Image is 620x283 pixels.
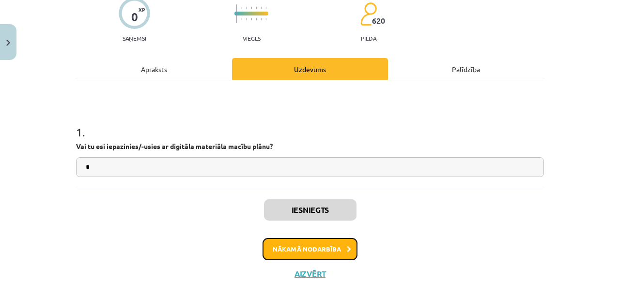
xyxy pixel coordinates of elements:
span: XP [139,7,145,12]
img: icon-short-line-57e1e144782c952c97e751825c79c345078a6d821885a25fce030b3d8c18986b.svg [241,7,242,9]
img: students-c634bb4e5e11cddfef0936a35e636f08e4e9abd3cc4e673bd6f9a4125e45ecb1.svg [360,2,377,26]
img: icon-close-lesson-0947bae3869378f0d4975bcd49f059093ad1ed9edebbc8119c70593378902aed.svg [6,40,10,46]
img: icon-short-line-57e1e144782c952c97e751825c79c345078a6d821885a25fce030b3d8c18986b.svg [241,18,242,20]
span: 620 [372,16,385,25]
h1: 1 . [76,108,544,138]
p: Saņemsi [119,35,150,42]
button: Nākamā nodarbība [263,238,357,260]
img: icon-short-line-57e1e144782c952c97e751825c79c345078a6d821885a25fce030b3d8c18986b.svg [256,7,257,9]
button: Iesniegts [264,199,356,221]
img: icon-short-line-57e1e144782c952c97e751825c79c345078a6d821885a25fce030b3d8c18986b.svg [261,7,262,9]
img: icon-short-line-57e1e144782c952c97e751825c79c345078a6d821885a25fce030b3d8c18986b.svg [251,18,252,20]
img: icon-short-line-57e1e144782c952c97e751825c79c345078a6d821885a25fce030b3d8c18986b.svg [265,18,266,20]
img: icon-short-line-57e1e144782c952c97e751825c79c345078a6d821885a25fce030b3d8c18986b.svg [246,18,247,20]
div: 0 [131,10,138,24]
img: icon-short-line-57e1e144782c952c97e751825c79c345078a6d821885a25fce030b3d8c18986b.svg [251,7,252,9]
img: icon-short-line-57e1e144782c952c97e751825c79c345078a6d821885a25fce030b3d8c18986b.svg [246,7,247,9]
img: icon-short-line-57e1e144782c952c97e751825c79c345078a6d821885a25fce030b3d8c18986b.svg [256,18,257,20]
button: Aizvērt [292,269,328,279]
p: pilda [361,35,376,42]
div: Uzdevums [232,58,388,80]
p: Viegls [243,35,261,42]
div: Palīdzība [388,58,544,80]
img: icon-short-line-57e1e144782c952c97e751825c79c345078a6d821885a25fce030b3d8c18986b.svg [261,18,262,20]
div: Apraksts [76,58,232,80]
img: icon-long-line-d9ea69661e0d244f92f715978eff75569469978d946b2353a9bb055b3ed8787d.svg [236,4,237,23]
strong: Vai tu esi iepazinies/-usies ar digitāla materiāla macību plānu? [76,142,273,150]
img: icon-short-line-57e1e144782c952c97e751825c79c345078a6d821885a25fce030b3d8c18986b.svg [265,7,266,9]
